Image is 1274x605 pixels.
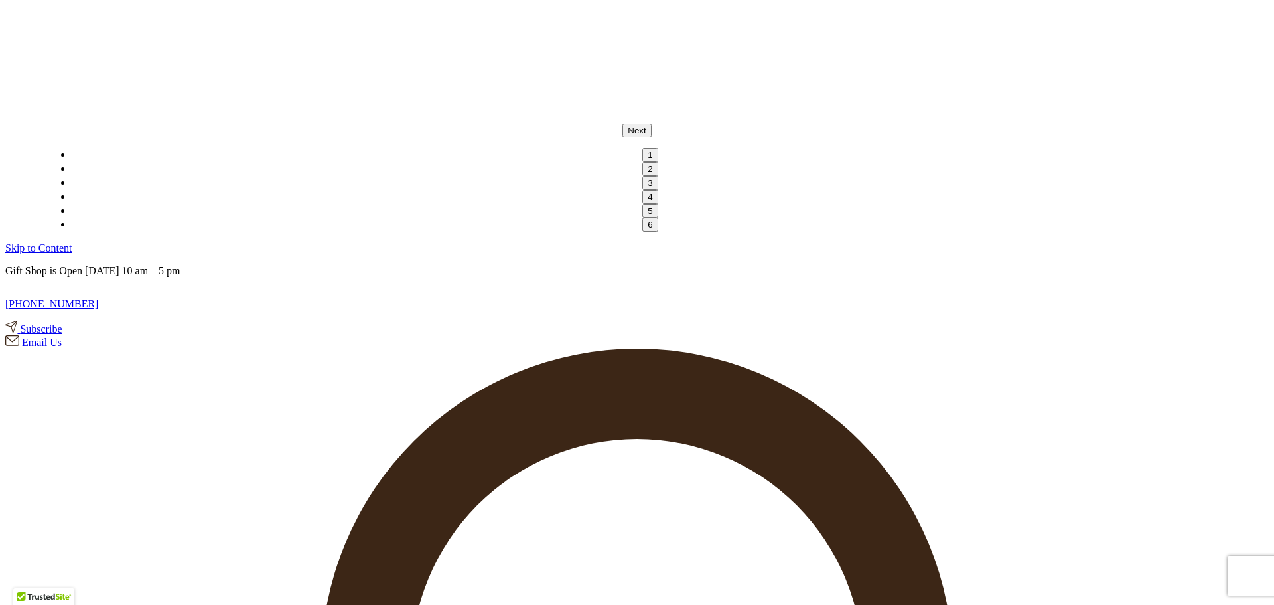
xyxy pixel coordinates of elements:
a: Email Us [5,337,62,348]
button: 1 of 6 [642,148,658,162]
a: Skip to Content [5,242,72,254]
a: Subscribe [5,323,62,335]
p: Gift Shop is Open [DATE] 10 am – 5 pm [5,265,1269,277]
button: 5 of 6 [642,204,658,218]
button: 6 of 6 [642,218,658,232]
button: 2 of 6 [642,162,658,176]
span: Subscribe [20,323,62,335]
button: Next [622,124,651,137]
button: 3 of 6 [642,176,658,190]
a: [PHONE_NUMBER] [5,298,98,309]
span: Email Us [22,337,62,348]
iframe: Launch Accessibility Center [10,558,47,595]
button: 4 of 6 [642,190,658,204]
